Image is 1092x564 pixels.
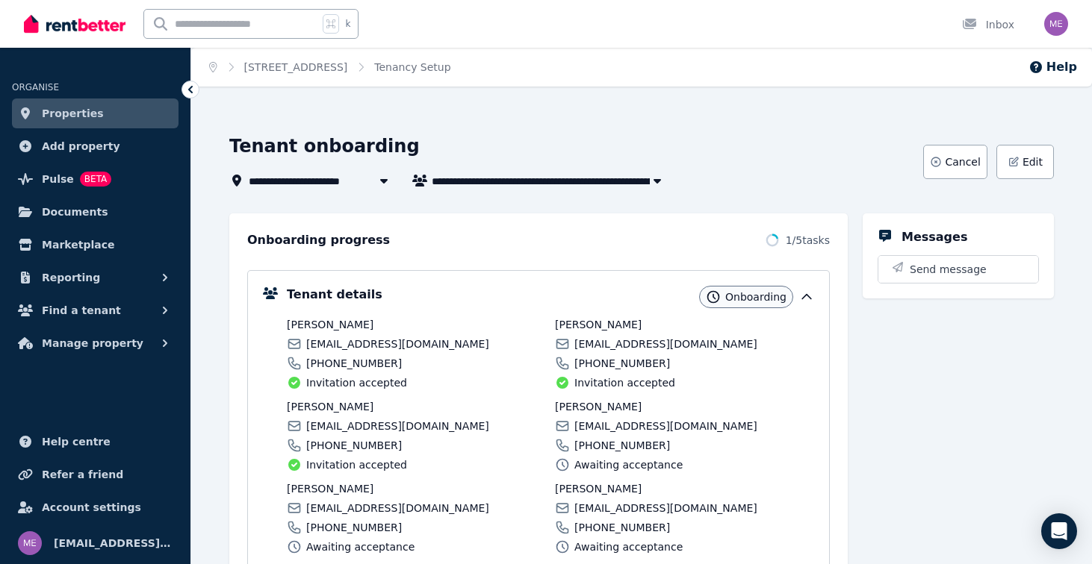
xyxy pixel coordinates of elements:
nav: Breadcrumb [191,48,469,87]
span: Account settings [42,498,141,516]
a: Account settings [12,492,179,522]
span: Invitation accepted [574,375,675,390]
span: Add property [42,137,120,155]
span: [EMAIL_ADDRESS][DOMAIN_NAME] [574,501,757,516]
button: Reporting [12,263,179,292]
span: BETA [80,172,111,187]
span: Awaiting acceptance [574,539,683,554]
div: Open Intercom Messenger [1041,513,1077,549]
span: [PERSON_NAME] [287,399,546,414]
button: Edit [996,145,1054,179]
a: Help centre [12,427,179,457]
span: [EMAIL_ADDRESS][DOMAIN_NAME] [306,419,489,433]
span: [PHONE_NUMBER] [574,356,670,371]
h1: Tenant onboarding [229,134,420,158]
span: k [345,18,350,30]
span: Marketplace [42,236,114,254]
a: Add property [12,131,179,161]
span: Properties [42,104,104,122]
button: Cancel [923,145,987,179]
span: Manage property [42,334,143,352]
span: Edit [1023,154,1043,169]
span: [PERSON_NAME] [287,317,546,332]
span: Help centre [42,433,111,451]
button: Send message [878,256,1038,283]
h2: Onboarding progress [247,231,390,249]
span: [PHONE_NUMBER] [574,438,670,453]
span: Awaiting acceptance [306,539,415,554]
button: Help [1029,58,1077,76]
span: Onboarding [725,289,787,304]
a: Refer a friend [12,460,179,489]
span: [EMAIL_ADDRESS][DOMAIN_NAME] [306,501,489,516]
span: Invitation accepted [306,375,407,390]
span: [PHONE_NUMBER] [574,520,670,535]
span: Pulse [42,170,74,188]
span: Find a tenant [42,301,121,319]
span: Send message [910,262,987,277]
h5: Tenant details [287,286,382,304]
a: Documents [12,197,179,227]
div: Inbox [962,17,1014,32]
span: [PERSON_NAME] [555,399,814,414]
span: Tenancy Setup [374,60,450,75]
span: 1 / 5 tasks [786,233,830,248]
span: [PHONE_NUMBER] [306,356,402,371]
span: Reporting [42,269,100,286]
span: Refer a friend [42,466,123,483]
span: Awaiting acceptance [574,457,683,472]
span: [PHONE_NUMBER] [306,520,402,535]
span: [EMAIL_ADDRESS][DOMAIN_NAME] [54,534,173,552]
span: Invitation accepted [306,457,407,472]
span: [PERSON_NAME] [555,317,814,332]
button: Manage property [12,328,179,358]
button: Find a tenant [12,295,179,325]
span: Cancel [945,154,980,169]
img: melpol@hotmail.com [18,531,42,555]
span: [PERSON_NAME] [555,481,814,496]
span: [EMAIL_ADDRESS][DOMAIN_NAME] [574,336,757,351]
h5: Messages [902,228,967,246]
span: [PERSON_NAME] [287,481,546,496]
span: [EMAIL_ADDRESS][DOMAIN_NAME] [574,419,757,433]
a: [STREET_ADDRESS] [244,61,348,73]
img: melpol@hotmail.com [1044,12,1068,36]
a: PulseBETA [12,164,179,194]
a: Marketplace [12,230,179,260]
span: Documents [42,203,108,221]
img: RentBetter [24,13,125,35]
span: ORGANISE [12,82,59,93]
span: [PHONE_NUMBER] [306,438,402,453]
span: [EMAIL_ADDRESS][DOMAIN_NAME] [306,336,489,351]
a: Properties [12,98,179,128]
